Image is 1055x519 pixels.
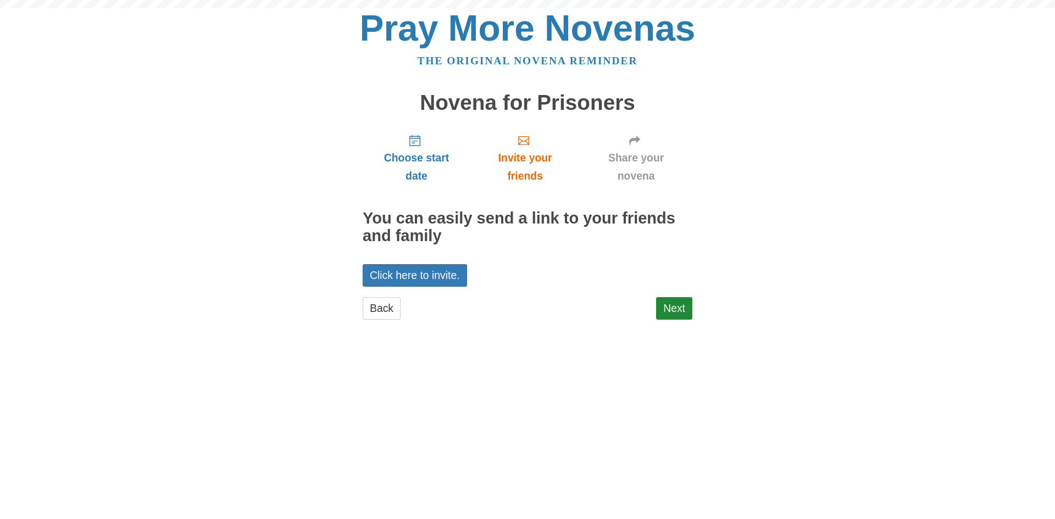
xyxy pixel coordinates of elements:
a: Back [363,297,401,320]
span: Choose start date [374,149,459,185]
a: Choose start date [363,125,470,191]
h2: You can easily send a link to your friends and family [363,210,692,245]
span: Invite your friends [481,149,569,185]
a: Share your novena [580,125,692,191]
a: Pray More Novenas [360,8,696,48]
span: Share your novena [591,149,681,185]
a: Invite your friends [470,125,580,191]
h1: Novena for Prisoners [363,91,692,115]
a: Click here to invite. [363,264,467,287]
a: Next [656,297,692,320]
a: The original novena reminder [418,55,638,66]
